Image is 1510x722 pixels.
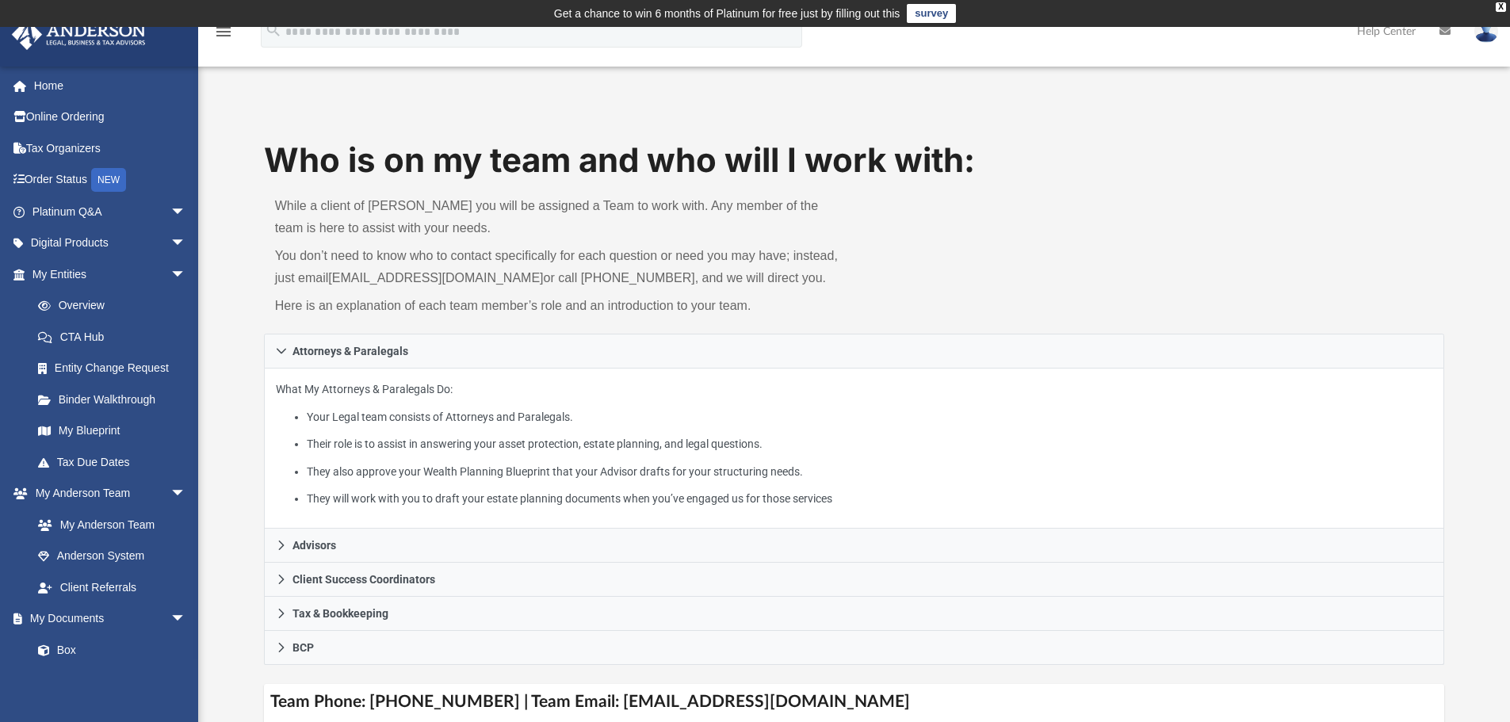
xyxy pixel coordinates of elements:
li: They will work with you to draft your estate planning documents when you’ve engaged us for those ... [307,489,1432,509]
div: Attorneys & Paralegals [264,369,1445,529]
a: CTA Hub [22,321,210,353]
a: Tax Organizers [11,132,210,164]
a: Online Ordering [11,101,210,133]
a: My Documentsarrow_drop_down [11,603,202,635]
li: They also approve your Wealth Planning Blueprint that your Advisor drafts for your structuring ne... [307,462,1432,482]
a: Anderson System [22,541,202,572]
p: You don’t need to know who to contact specifically for each question or need you may have; instea... [275,245,843,289]
span: Client Success Coordinators [292,574,435,585]
h4: Team Phone: [PHONE_NUMBER] | Team Email: [EMAIL_ADDRESS][DOMAIN_NAME] [264,684,1445,720]
a: Box [22,634,194,666]
span: arrow_drop_down [170,478,202,510]
a: Meeting Minutes [22,666,202,697]
p: While a client of [PERSON_NAME] you will be assigned a Team to work with. Any member of the team ... [275,195,843,239]
a: Entity Change Request [22,353,210,384]
a: BCP [264,631,1445,665]
a: Tax & Bookkeeping [264,597,1445,631]
span: Advisors [292,540,336,551]
a: Overview [22,290,210,322]
div: NEW [91,168,126,192]
span: arrow_drop_down [170,227,202,260]
li: Their role is to assist in answering your asset protection, estate planning, and legal questions. [307,434,1432,454]
i: search [265,21,282,39]
h1: Who is on my team and who will I work with: [264,137,1445,184]
a: My Blueprint [22,415,202,447]
a: Platinum Q&Aarrow_drop_down [11,196,210,227]
a: My Anderson Team [22,509,194,541]
a: Tax Due Dates [22,446,210,478]
a: survey [907,4,956,23]
p: Here is an explanation of each team member’s role and an introduction to your team. [275,295,843,317]
span: BCP [292,642,314,653]
p: What My Attorneys & Paralegals Do: [276,380,1433,509]
span: Attorneys & Paralegals [292,346,408,357]
a: Client Success Coordinators [264,563,1445,597]
img: Anderson Advisors Platinum Portal [7,19,151,50]
a: Digital Productsarrow_drop_down [11,227,210,259]
li: Your Legal team consists of Attorneys and Paralegals. [307,407,1432,427]
a: menu [214,30,233,41]
span: arrow_drop_down [170,603,202,636]
div: Get a chance to win 6 months of Platinum for free just by filling out this [554,4,900,23]
a: My Anderson Teamarrow_drop_down [11,478,202,510]
img: User Pic [1474,20,1498,43]
span: arrow_drop_down [170,196,202,228]
span: Tax & Bookkeeping [292,608,388,619]
a: Attorneys & Paralegals [264,334,1445,369]
a: My Entitiesarrow_drop_down [11,258,210,290]
a: Order StatusNEW [11,164,210,197]
a: Binder Walkthrough [22,384,210,415]
a: Client Referrals [22,571,202,603]
a: Home [11,70,210,101]
a: Advisors [264,529,1445,563]
div: close [1496,2,1506,12]
a: [EMAIL_ADDRESS][DOMAIN_NAME] [328,271,543,285]
span: arrow_drop_down [170,258,202,291]
i: menu [214,22,233,41]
